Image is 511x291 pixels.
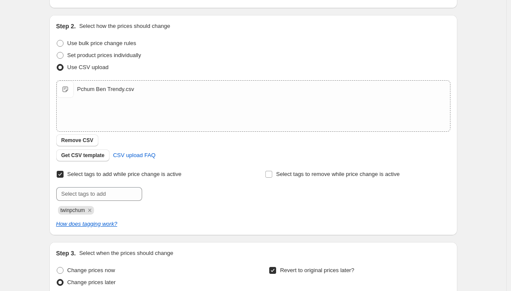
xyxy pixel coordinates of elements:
[67,279,116,285] span: Change prices later
[67,64,109,70] span: Use CSV upload
[56,187,142,201] input: Select tags to add
[56,149,110,161] button: Get CSV template
[56,22,76,30] h2: Step 2.
[67,40,136,46] span: Use bulk price change rules
[56,134,99,146] button: Remove CSV
[67,267,115,273] span: Change prices now
[276,171,400,177] span: Select tags to remove while price change is active
[56,249,76,258] h2: Step 3.
[280,267,354,273] span: Revert to original prices later?
[67,52,141,58] span: Set product prices individually
[67,171,182,177] span: Select tags to add while price change is active
[61,152,105,159] span: Get CSV template
[86,206,94,214] button: Remove twinpchum
[79,249,173,258] p: Select when the prices should change
[77,85,134,94] div: Pchum Ben Trendy.csv
[113,151,155,160] span: CSV upload FAQ
[61,137,94,144] span: Remove CSV
[56,221,117,227] a: How does tagging work?
[61,207,85,213] span: twinpchum
[108,149,161,162] a: CSV upload FAQ
[79,22,170,30] p: Select how the prices should change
